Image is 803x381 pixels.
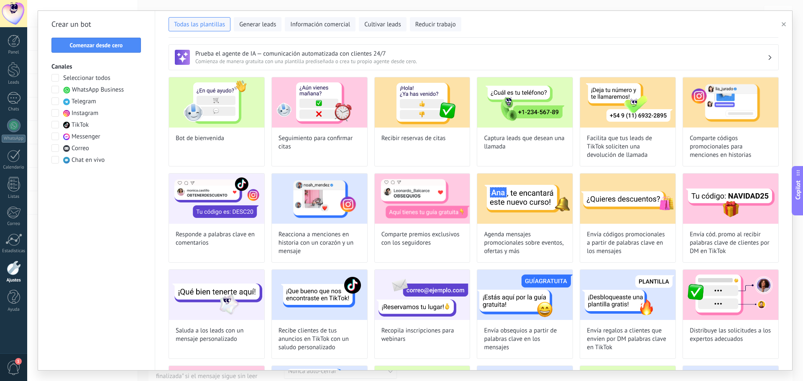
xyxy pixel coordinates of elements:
img: Bot de bienvenida [169,77,264,128]
span: Envía cód. promo al recibir palabras clave de clientes por DM en TikTok [690,230,772,256]
span: Cultivar leads [364,20,401,29]
span: Envía obsequios a partir de palabras clave en los mensajes [484,327,566,352]
img: Saluda a los leads con un mensaje personalizado [169,270,264,320]
span: Reacciona a menciones en historia con un corazón y un mensaje [279,230,361,256]
span: Comparte premios exclusivos con los seguidores [381,230,463,247]
div: Correo [2,221,26,227]
button: Generar leads [234,17,281,31]
span: Distribuye las solicitudes a los expertos adecuados [690,327,772,343]
img: Facilita que tus leads de TikTok soliciten una devolución de llamada [580,77,675,128]
span: Recopila inscripciones para webinars [381,327,463,343]
div: Estadísticas [2,248,26,254]
span: Recibe clientes de tus anuncios en TikTok con un saludo personalizado [279,327,361,352]
div: WhatsApp [2,135,26,143]
span: Copilot [794,180,802,199]
img: Distribuye las solicitudes a los expertos adecuados [683,270,778,320]
span: Seleccionar todos [63,74,110,82]
span: Correo [72,144,89,153]
button: Reducir trabajo [410,17,461,31]
img: Envía códigos promocionales a partir de palabras clave en los mensajes [580,174,675,224]
img: Envía cód. promo al recibir palabras clave de clientes por DM en TikTok [683,174,778,224]
img: Agenda mensajes promocionales sobre eventos, ofertas y más [477,174,573,224]
span: Agenda mensajes promocionales sobre eventos, ofertas y más [484,230,566,256]
div: Chats [2,107,26,112]
button: Cultivar leads [359,17,406,31]
span: WhatsApp Business [72,86,124,94]
span: Información comercial [290,20,350,29]
img: Reacciona a menciones en historia con un corazón y un mensaje [272,174,367,224]
div: Panel [2,50,26,55]
img: Captura leads que desean una llamada [477,77,573,128]
span: Generar leads [239,20,276,29]
img: Envía regalos a clientes que envíen por DM palabras clave en TikTok [580,270,675,320]
span: Seguimiento para confirmar citas [279,134,361,151]
span: Comenzar desde cero [70,42,123,48]
span: Envía regalos a clientes que envíen por DM palabras clave en TikTok [587,327,669,352]
h3: Canales [51,63,141,71]
img: Comparte premios exclusivos con los seguidores [375,174,470,224]
span: Responde a palabras clave en comentarios [176,230,258,247]
img: Envía obsequios a partir de palabras clave en los mensajes [477,270,573,320]
div: Calendario [2,165,26,170]
button: Información comercial [285,17,355,31]
img: Recopila inscripciones para webinars [375,270,470,320]
span: Envía códigos promocionales a partir de palabras clave en los mensajes [587,230,669,256]
img: Responde a palabras clave en comentarios [169,174,264,224]
img: Recibir reservas de citas [375,77,470,128]
img: Comparte códigos promocionales para menciones en historias [683,77,778,128]
h2: Crear un bot [51,18,141,31]
span: 1 [15,358,22,365]
img: Seguimiento para confirmar citas [272,77,367,128]
button: Todas las plantillas [169,17,230,31]
span: Captura leads que desean una llamada [484,134,566,151]
span: Saluda a los leads con un mensaje personalizado [176,327,258,343]
span: Messenger [72,133,100,141]
div: Ajustes [2,278,26,283]
span: Reducir trabajo [415,20,456,29]
img: Recibe clientes de tus anuncios en TikTok con un saludo personalizado [272,270,367,320]
span: Instagram [72,109,98,118]
span: Chat en vivo [72,156,105,164]
span: Bot de bienvenida [176,134,224,143]
h3: Prueba el agente de IA — comunicación automatizada con clientes 24/7 [195,50,767,58]
span: Todas las plantillas [174,20,225,29]
div: Leads [2,80,26,85]
span: Recibir reservas de citas [381,134,446,143]
span: Comparte códigos promocionales para menciones en historias [690,134,772,159]
span: TikTok [72,121,89,129]
span: Facilita que tus leads de TikTok soliciten una devolución de llamada [587,134,669,159]
button: Comenzar desde cero [51,38,141,53]
span: Comienza de manera gratuita con una plantilla prediseñada o crea tu propio agente desde cero. [195,58,767,65]
div: Listas [2,194,26,199]
div: Ayuda [2,307,26,312]
span: Telegram [72,97,96,106]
